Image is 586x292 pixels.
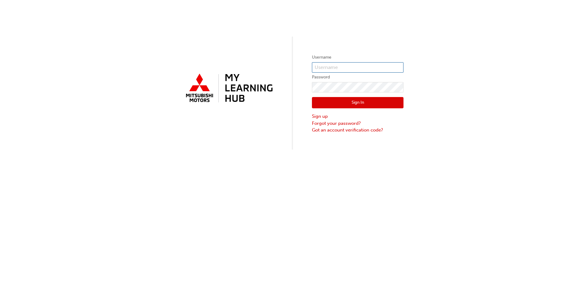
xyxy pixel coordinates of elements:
label: Password [312,74,403,81]
label: Username [312,54,403,61]
img: mmal [183,71,274,106]
a: Sign up [312,113,403,120]
input: Username [312,62,403,73]
a: Forgot your password? [312,120,403,127]
a: Got an account verification code? [312,127,403,134]
button: Sign In [312,97,403,109]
